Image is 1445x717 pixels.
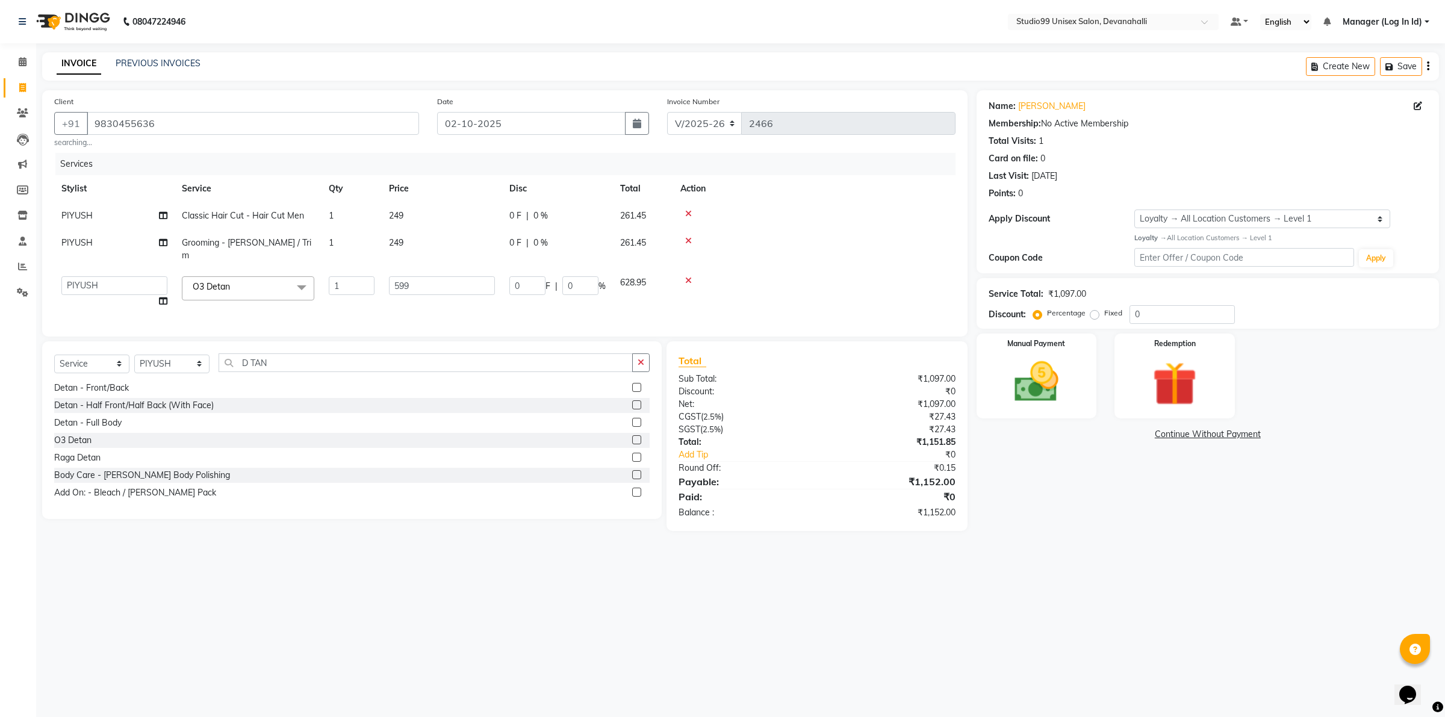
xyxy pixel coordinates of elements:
span: 261.45 [620,237,646,248]
span: Classic Hair Cut - Hair Cut Men [182,210,304,221]
span: 0 F [509,210,521,222]
div: Body Care - [PERSON_NAME] Body Polishing [54,469,230,482]
div: Round Off: [670,462,817,474]
span: Manager (Log In Id) [1343,16,1422,28]
span: 0 % [533,210,548,222]
span: | [526,237,529,249]
span: 249 [389,237,403,248]
div: ₹1,151.85 [817,436,965,449]
a: Continue Without Payment [979,428,1437,441]
div: ₹27.43 [817,411,965,423]
button: Save [1380,57,1422,76]
div: Membership: [989,117,1041,130]
div: ₹0 [817,385,965,398]
th: Action [673,175,956,202]
img: logo [31,5,113,39]
img: _cash.svg [1001,356,1073,408]
div: Detan - Full Body [54,417,122,429]
div: Last Visit: [989,170,1029,182]
b: 08047224946 [132,5,185,39]
span: F [545,280,550,293]
input: Search by Name/Mobile/Email/Code [87,112,419,135]
div: ₹1,152.00 [817,506,965,519]
span: PIYUSH [61,237,93,248]
div: ₹27.43 [817,423,965,436]
span: 249 [389,210,403,221]
div: Raga Detan [54,452,101,464]
button: Apply [1359,249,1393,267]
div: 1 [1039,135,1043,147]
div: Service Total: [989,288,1043,300]
div: ₹0.15 [817,462,965,474]
div: ₹0 [842,449,965,461]
div: Services [55,153,965,175]
div: ( ) [670,411,817,423]
th: Total [613,175,673,202]
div: ( ) [670,423,817,436]
span: Grooming - [PERSON_NAME] / Trim [182,237,311,261]
a: PREVIOUS INVOICES [116,58,200,69]
label: Client [54,96,73,107]
span: PIYUSH [61,210,93,221]
label: Invoice Number [667,96,719,107]
div: [DATE] [1031,170,1057,182]
div: Coupon Code [989,252,1135,264]
a: Add Tip [670,449,841,461]
th: Service [175,175,322,202]
label: Fixed [1104,308,1122,318]
th: Disc [502,175,613,202]
div: ₹1,097.00 [817,373,965,385]
div: Sub Total: [670,373,817,385]
th: Price [382,175,502,202]
span: 628.95 [620,277,646,288]
label: Redemption [1154,338,1196,349]
div: Card on file: [989,152,1038,165]
label: Percentage [1047,308,1086,318]
div: Net: [670,398,817,411]
div: O3 Detan [54,434,92,447]
div: Balance : [670,506,817,519]
span: 261.45 [620,210,646,221]
label: Date [437,96,453,107]
span: % [598,280,606,293]
span: 0 % [533,237,548,249]
strong: Loyalty → [1134,234,1166,242]
span: | [555,280,558,293]
div: ₹1,152.00 [817,474,965,489]
div: Points: [989,187,1016,200]
div: Paid: [670,489,817,504]
div: Discount: [989,308,1026,321]
div: ₹1,097.00 [1048,288,1086,300]
input: Enter Offer / Coupon Code [1134,248,1353,267]
span: 0 F [509,237,521,249]
span: O3 Detan [193,281,230,292]
th: Qty [322,175,382,202]
span: CGST [679,411,701,422]
span: | [526,210,529,222]
iframe: chat widget [1394,669,1433,705]
div: Payable: [670,474,817,489]
div: Total Visits: [989,135,1036,147]
div: Total: [670,436,817,449]
span: 1 [329,210,334,221]
div: Apply Discount [989,213,1135,225]
a: [PERSON_NAME] [1018,100,1086,113]
div: ₹1,097.00 [817,398,965,411]
div: Detan - Half Front/Half Back (With Face) [54,399,214,412]
div: Detan - Front/Back [54,382,129,394]
div: No Active Membership [989,117,1427,130]
span: Total [679,355,706,367]
div: All Location Customers → Level 1 [1134,233,1427,243]
span: 1 [329,237,334,248]
span: SGST [679,424,700,435]
span: 2.5% [703,424,721,434]
a: INVOICE [57,53,101,75]
label: Manual Payment [1007,338,1065,349]
span: 2.5% [703,412,721,421]
th: Stylist [54,175,175,202]
div: Discount: [670,385,817,398]
input: Search or Scan [219,353,633,372]
button: +91 [54,112,88,135]
div: 0 [1040,152,1045,165]
div: Add On: - Bleach / [PERSON_NAME] Pack [54,486,216,499]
